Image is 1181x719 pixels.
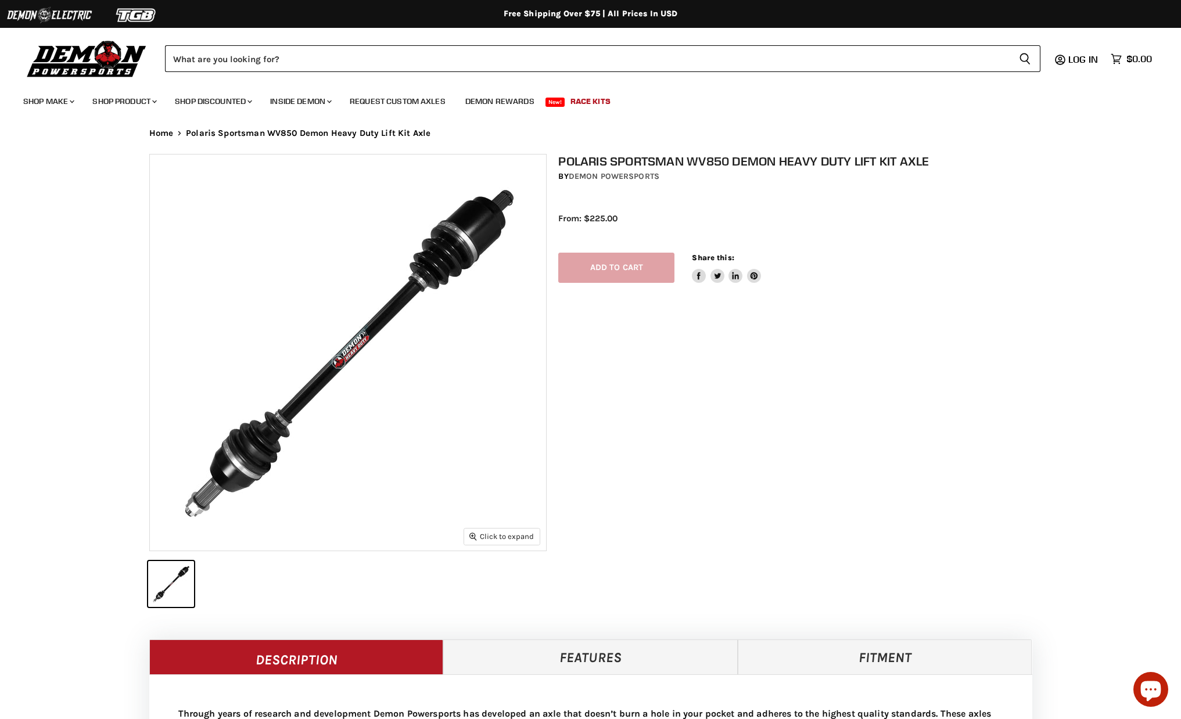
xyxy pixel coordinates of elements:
input: Search [165,45,1010,72]
span: Click to expand [469,532,534,541]
h1: Polaris Sportsman WV850 Demon Heavy Duty Lift Kit Axle [558,154,1044,168]
button: Search [1010,45,1040,72]
a: Description [149,639,444,674]
span: New! [545,98,565,107]
span: Polaris Sportsman WV850 Demon Heavy Duty Lift Kit Axle [186,128,430,138]
a: Request Custom Axles [341,89,454,113]
div: Free Shipping Over $75 | All Prices In USD [126,9,1056,19]
aside: Share this: [692,253,761,283]
img: Demon Powersports [23,38,150,79]
nav: Breadcrumbs [126,128,1056,138]
button: Click to expand [464,529,540,544]
a: Fitment [738,639,1032,674]
a: Demon Rewards [457,89,543,113]
a: Demon Powersports [569,171,659,181]
img: TGB Logo 2 [93,4,180,26]
div: by [558,170,1044,183]
a: Log in [1063,54,1105,64]
a: Shop Discounted [166,89,259,113]
ul: Main menu [15,85,1149,113]
span: Share this: [692,253,734,262]
inbox-online-store-chat: Shopify online store chat [1130,672,1172,710]
a: Home [149,128,174,138]
span: Log in [1068,53,1098,65]
span: $0.00 [1126,53,1152,64]
a: $0.00 [1105,51,1158,67]
span: From: $225.00 [558,213,618,224]
a: Inside Demon [261,89,339,113]
button: IMAGE thumbnail [148,561,194,607]
a: Shop Make [15,89,81,113]
a: Features [443,639,738,674]
a: Shop Product [84,89,164,113]
img: Demon Electric Logo 2 [6,4,93,26]
a: Race Kits [562,89,619,113]
form: Product [165,45,1040,72]
img: IMAGE [150,154,546,551]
